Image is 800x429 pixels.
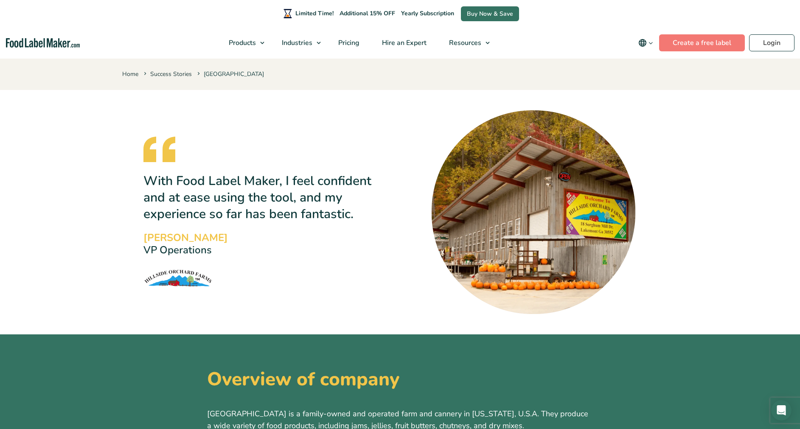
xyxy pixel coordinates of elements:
[327,27,369,59] a: Pricing
[196,70,264,78] span: [GEOGRAPHIC_DATA]
[337,8,397,20] span: Additional 15% OFF
[461,6,519,21] a: Buy Now & Save
[207,368,593,391] h2: Overview of company
[438,27,494,59] a: Resources
[143,245,228,255] small: VP Operations
[379,38,427,48] span: Hire an Expert
[226,38,257,48] span: Products
[295,9,334,17] span: Limited Time!
[143,173,373,222] p: With Food Label Maker, I feel confident and at ease using the tool, and my experience so far has ...
[371,27,436,59] a: Hire an Expert
[271,27,325,59] a: Industries
[659,34,745,51] a: Create a free label
[401,9,454,17] span: Yearly Subscription
[122,70,138,78] a: Home
[143,233,228,243] cite: [PERSON_NAME]
[150,70,192,78] a: Success Stories
[336,38,360,48] span: Pricing
[218,27,269,59] a: Products
[446,38,482,48] span: Resources
[279,38,313,48] span: Industries
[771,400,792,421] div: Open Intercom Messenger
[749,34,794,51] a: Login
